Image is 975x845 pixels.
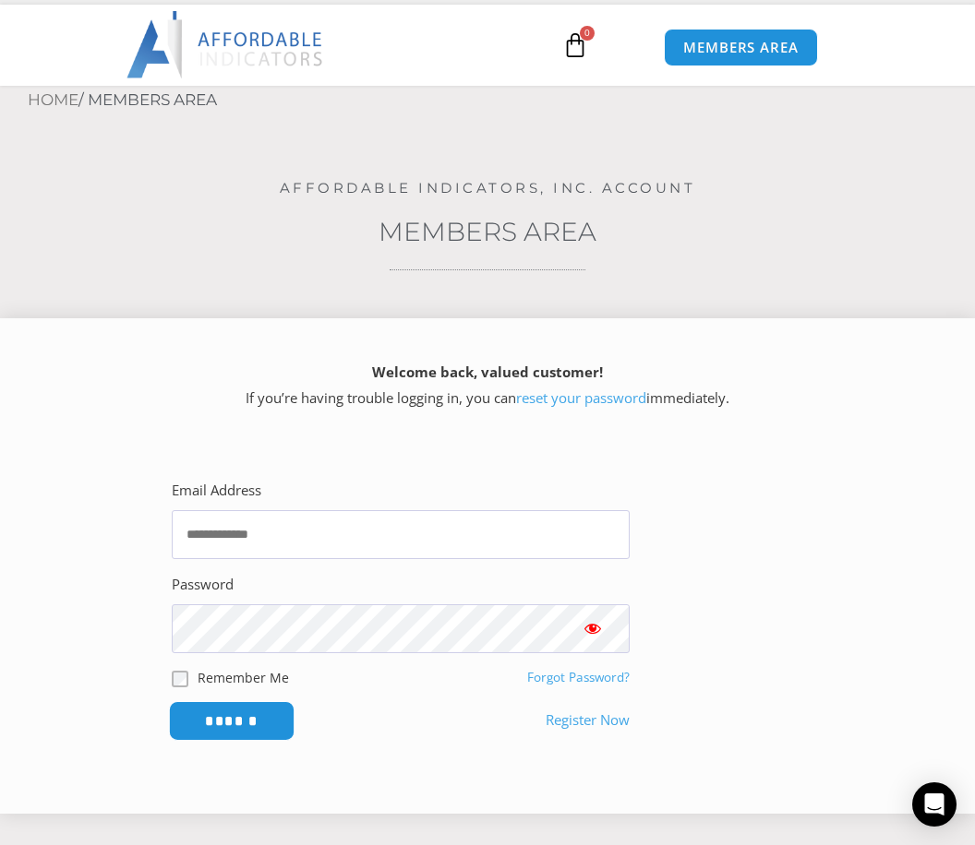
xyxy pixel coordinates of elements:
p: If you’re having trouble logging in, you can immediately. [32,360,943,411]
nav: Breadcrumb [28,86,975,115]
a: Register Now [546,708,630,733]
a: Forgot Password? [527,669,630,685]
a: MEMBERS AREA [664,29,818,66]
button: Show password [556,604,630,653]
span: 0 [580,26,595,41]
a: Home [28,90,78,109]
label: Email Address [172,478,261,504]
a: Affordable Indicators, Inc. Account [280,179,696,196]
strong: Welcome back, valued customer! [372,363,603,381]
a: 0 [535,18,616,72]
label: Remember Me [198,668,289,687]
div: Open Intercom Messenger [912,782,957,827]
label: Password [172,572,234,598]
a: reset your password [516,388,646,407]
img: LogoAI | Affordable Indicators – NinjaTrader [126,11,325,77]
a: Members Area [379,216,596,247]
span: MEMBERS AREA [683,41,799,54]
